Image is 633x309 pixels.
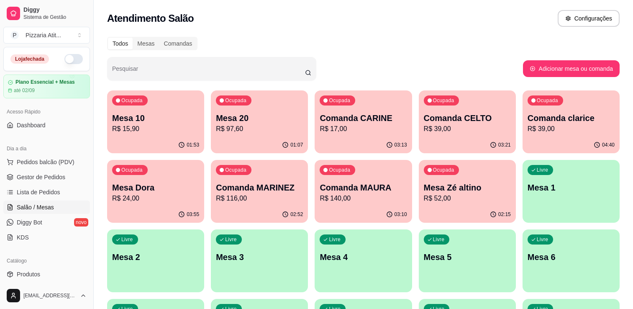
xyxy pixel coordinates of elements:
p: 01:53 [187,142,199,148]
button: OcupadaMesa Zé altinoR$ 52,0002:15 [419,160,516,223]
p: Mesa 4 [320,251,407,263]
button: OcupadaComanda CELTOR$ 39,0003:21 [419,90,516,153]
p: R$ 39,00 [528,124,615,134]
div: Mesas [133,38,159,49]
div: Todos [108,38,133,49]
div: Loja fechada [10,54,49,64]
input: Pesquisar [112,68,305,76]
p: Ocupada [121,97,143,104]
button: OcupadaComanda CARINER$ 17,0003:13 [315,90,412,153]
a: DiggySistema de Gestão [3,3,90,23]
p: Comanda MAURA [320,182,407,193]
p: Comanda CELTO [424,112,511,124]
button: OcupadaComanda clariceR$ 39,0004:40 [523,90,620,153]
button: Select a team [3,27,90,44]
span: [EMAIL_ADDRESS][DOMAIN_NAME] [23,292,77,299]
p: Livre [537,236,548,243]
p: Livre [433,236,445,243]
h2: Atendimento Salão [107,12,194,25]
button: Pedidos balcão (PDV) [3,155,90,169]
button: LivreMesa 6 [523,229,620,292]
div: Dia a dia [3,142,90,155]
a: KDS [3,231,90,244]
p: Mesa 5 [424,251,511,263]
article: até 02/09 [14,87,35,94]
button: LivreMesa 4 [315,229,412,292]
button: Alterar Status [64,54,83,64]
p: Mesa 2 [112,251,199,263]
p: 01:07 [290,142,303,148]
div: Pizzaria Atit ... [26,31,61,39]
button: LivreMesa 1 [523,160,620,223]
p: R$ 140,00 [320,193,407,203]
p: Mesa 6 [528,251,615,263]
p: 03:21 [498,142,511,148]
button: LivreMesa 5 [419,229,516,292]
a: Plano Essencial + Mesasaté 02/09 [3,75,90,98]
p: Comanda MARINEZ [216,182,303,193]
button: LivreMesa 3 [211,229,308,292]
a: Lista de Pedidos [3,185,90,199]
span: Lista de Pedidos [17,188,60,196]
p: 03:55 [187,211,199,218]
p: 03:10 [395,211,407,218]
p: 03:13 [395,142,407,148]
button: OcupadaMesa 10R$ 15,9001:53 [107,90,204,153]
p: Mesa Dora [112,182,199,193]
p: R$ 39,00 [424,124,511,134]
p: 04:40 [602,142,615,148]
a: Salão / Mesas [3,201,90,214]
p: Mesa 10 [112,112,199,124]
button: Adicionar mesa ou comanda [523,60,620,77]
p: Livre [329,236,341,243]
a: Diggy Botnovo [3,216,90,229]
a: Dashboard [3,118,90,132]
p: Ocupada [433,167,454,173]
button: OcupadaMesa 20R$ 97,6001:07 [211,90,308,153]
p: R$ 52,00 [424,193,511,203]
span: Salão / Mesas [17,203,54,211]
button: LivreMesa 2 [107,229,204,292]
p: Ocupada [537,97,558,104]
p: Livre [537,167,548,173]
p: Ocupada [121,167,143,173]
p: Livre [121,236,133,243]
a: Produtos [3,268,90,281]
button: OcupadaComanda MAURAR$ 140,0003:10 [315,160,412,223]
p: Ocupada [329,97,350,104]
p: Livre [225,236,237,243]
p: Comanda clarice [528,112,615,124]
span: KDS [17,233,29,242]
span: Pedidos balcão (PDV) [17,158,74,166]
p: R$ 24,00 [112,193,199,203]
span: Dashboard [17,121,46,129]
p: Ocupada [433,97,454,104]
p: R$ 17,00 [320,124,407,134]
button: OcupadaComanda MARINEZR$ 116,0002:52 [211,160,308,223]
span: Gestor de Pedidos [17,173,65,181]
p: Ocupada [225,97,246,104]
div: Acesso Rápido [3,105,90,118]
p: Mesa 1 [528,182,615,193]
p: R$ 15,90 [112,124,199,134]
p: 02:15 [498,211,511,218]
button: OcupadaMesa DoraR$ 24,0003:55 [107,160,204,223]
p: Comanda CARINE [320,112,407,124]
button: Configurações [558,10,620,27]
p: Mesa 3 [216,251,303,263]
p: Ocupada [225,167,246,173]
span: Sistema de Gestão [23,14,87,21]
span: Diggy [23,6,87,14]
button: [EMAIL_ADDRESS][DOMAIN_NAME] [3,286,90,306]
div: Catálogo [3,254,90,268]
p: Mesa Zé altino [424,182,511,193]
p: R$ 116,00 [216,193,303,203]
p: Ocupada [329,167,350,173]
span: Produtos [17,270,40,278]
a: Gestor de Pedidos [3,170,90,184]
span: P [10,31,19,39]
p: 02:52 [290,211,303,218]
p: Mesa 20 [216,112,303,124]
span: Diggy Bot [17,218,42,227]
p: R$ 97,60 [216,124,303,134]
